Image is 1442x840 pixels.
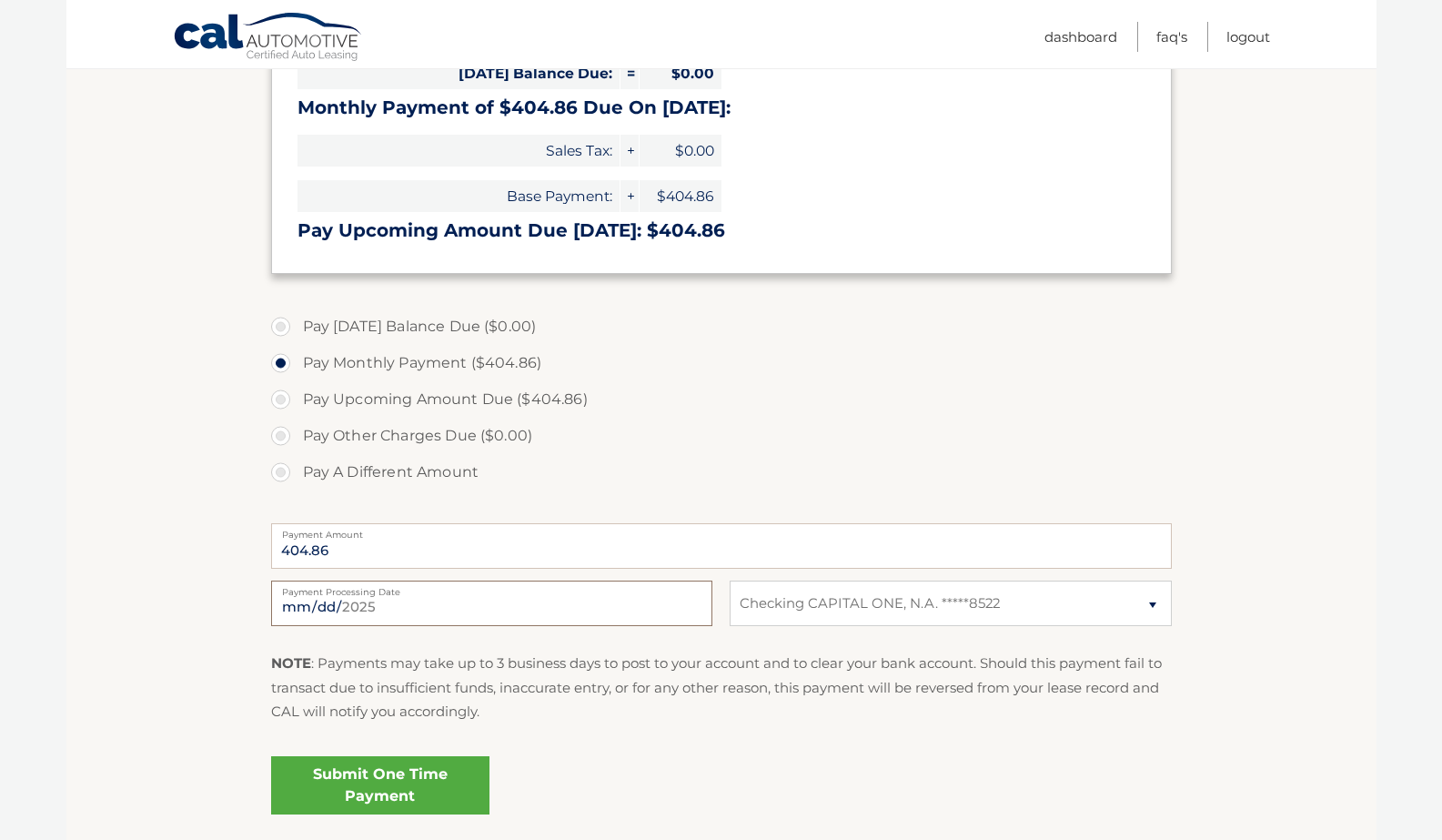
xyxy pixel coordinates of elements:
span: $0.00 [640,57,721,89]
label: Pay Monthly Payment ($404.86) [271,345,1172,381]
h3: Pay Upcoming Amount Due [DATE]: $404.86 [297,219,1145,242]
a: Dashboard [1044,22,1117,52]
input: Payment Date [271,581,712,626]
label: Payment Processing Date [271,581,712,595]
strong: NOTE [271,654,311,672]
span: [DATE] Balance Due: [297,57,620,89]
span: = [620,57,639,89]
a: Cal Automotive [173,12,364,65]
label: Payment Amount [271,523,1172,538]
span: Sales Tax: [297,135,620,167]
a: Submit One Time Payment [271,756,489,815]
label: Pay A Different Amount [271,454,1172,491]
h3: Monthly Payment of $404.86 Due On [DATE]: [297,96,1145,119]
span: + [620,180,639,212]
span: $0.00 [640,135,721,167]
span: + [620,135,639,167]
label: Pay Upcoming Amount Due ($404.86) [271,381,1172,418]
label: Pay [DATE] Balance Due ($0.00) [271,309,1172,345]
input: Payment Amount [271,523,1172,569]
label: Pay Other Charges Due ($0.00) [271,418,1172,454]
a: Logout [1226,22,1270,52]
p: : Payments may take up to 3 business days to post to your account and to clear your bank account.... [271,652,1172,724]
span: Base Payment: [297,180,620,212]
a: FAQ's [1156,22,1187,52]
span: $404.86 [640,180,721,212]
